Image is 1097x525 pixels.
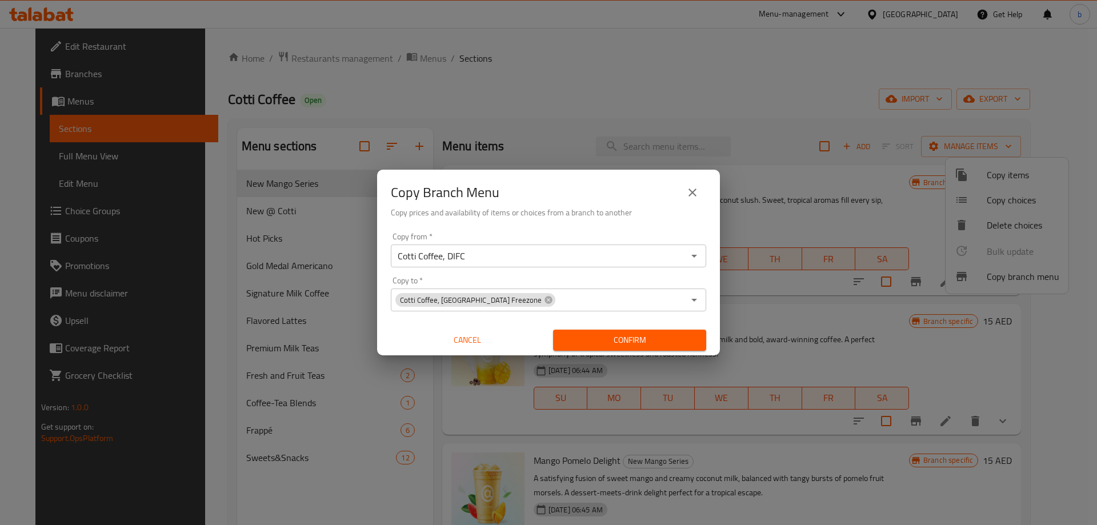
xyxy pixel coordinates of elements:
div: Cotti Coffee, [GEOGRAPHIC_DATA] Freezone [395,293,555,307]
span: Cotti Coffee, [GEOGRAPHIC_DATA] Freezone [395,295,546,306]
h2: Copy Branch Menu [391,183,499,202]
button: close [679,179,706,206]
button: Open [686,248,702,264]
button: Confirm [553,330,706,351]
h6: Copy prices and availability of items or choices from a branch to another [391,206,706,219]
button: Open [686,292,702,308]
span: Cancel [395,333,539,347]
button: Cancel [391,330,544,351]
span: Confirm [562,333,697,347]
